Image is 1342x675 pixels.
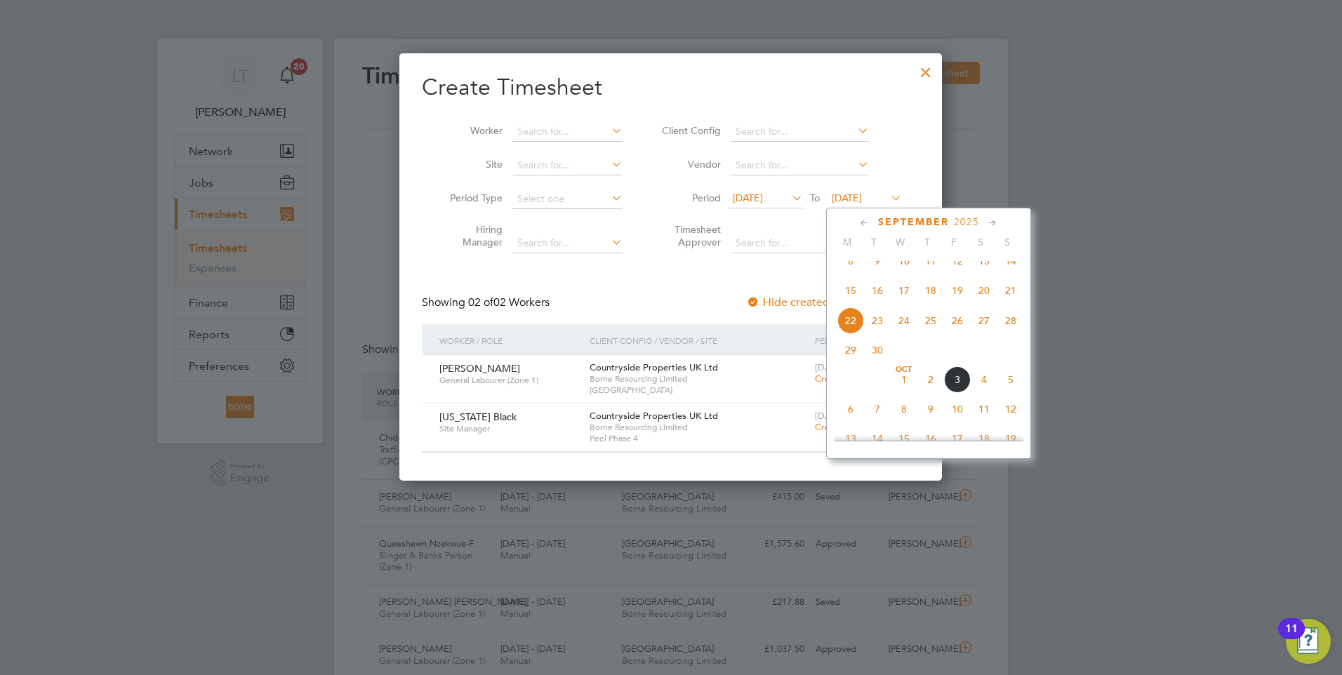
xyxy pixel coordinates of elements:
span: 3 [944,366,971,393]
span: Peel Phase 4 [590,433,808,444]
span: [GEOGRAPHIC_DATA] [590,385,808,396]
span: 27 [971,307,997,334]
span: 11 [971,396,997,422]
span: 14 [997,248,1024,274]
span: To [806,189,824,207]
span: Countryside Properties UK Ltd [590,361,718,373]
span: Borne Resourcing Limited [590,422,808,433]
span: 18 [917,277,944,304]
input: Search for... [731,122,869,142]
span: 12 [944,248,971,274]
label: Hiring Manager [439,223,503,248]
label: Vendor [658,158,721,171]
span: [DATE] [733,192,763,204]
span: 6 [837,396,864,422]
span: 13 [971,248,997,274]
label: Hide created timesheets [746,295,889,309]
label: Site [439,158,503,171]
span: Create timesheet [815,421,886,433]
span: [DATE] [832,192,862,204]
span: Create timesheet [815,373,886,385]
span: 2 [917,366,944,393]
div: 11 [1285,629,1298,647]
span: 4 [971,366,997,393]
span: 24 [891,307,917,334]
span: 21 [997,277,1024,304]
span: Countryside Properties UK Ltd [590,410,718,422]
span: 17 [944,425,971,452]
span: 02 of [468,295,493,309]
span: 16 [917,425,944,452]
span: 9 [864,248,891,274]
span: 13 [837,425,864,452]
span: T [914,236,941,248]
span: 5 [997,366,1024,393]
h2: Create Timesheet [422,73,919,102]
span: 22 [837,307,864,334]
span: 02 Workers [468,295,550,309]
span: 28 [997,307,1024,334]
span: 16 [864,277,891,304]
div: Showing [422,295,552,310]
span: 8 [837,248,864,274]
span: 20 [971,277,997,304]
span: 10 [944,396,971,422]
span: 30 [864,337,891,363]
span: 18 [971,425,997,452]
div: Worker / Role [436,324,586,356]
span: 19 [997,425,1024,452]
span: [DATE] - [DATE] [815,410,879,422]
span: Borne Resourcing Limited [590,373,808,385]
span: 15 [837,277,864,304]
label: Timesheet Approver [658,223,721,248]
span: 12 [997,396,1024,422]
span: September [878,216,949,228]
span: 7 [864,396,891,422]
span: W [887,236,914,248]
span: 26 [944,307,971,334]
span: 9 [917,396,944,422]
span: 23 [864,307,891,334]
input: Search for... [731,156,869,175]
div: Period [811,324,905,356]
span: 8 [891,396,917,422]
span: 10 [891,248,917,274]
input: Select one [512,189,623,209]
button: Open Resource Center, 11 new notifications [1286,619,1331,664]
label: Period [658,192,721,204]
span: 14 [864,425,891,452]
span: F [941,236,967,248]
span: Site Manager [439,423,579,434]
span: 19 [944,277,971,304]
span: 29 [837,337,864,363]
span: M [834,236,861,248]
label: Worker [439,124,503,137]
span: General Labourer (Zone 1) [439,375,579,386]
span: 25 [917,307,944,334]
span: T [861,236,887,248]
span: S [994,236,1021,248]
span: [PERSON_NAME] [439,362,520,375]
span: 2025 [954,216,979,228]
span: 17 [891,277,917,304]
span: 1 [891,366,917,393]
label: Client Config [658,124,721,137]
span: S [967,236,994,248]
input: Search for... [512,156,623,175]
span: 11 [917,248,944,274]
label: Period Type [439,192,503,204]
span: Oct [891,366,917,373]
div: Client Config / Vendor / Site [586,324,811,356]
span: [DATE] - [DATE] [815,361,879,373]
span: 15 [891,425,917,452]
input: Search for... [512,234,623,253]
input: Search for... [512,122,623,142]
input: Search for... [731,234,869,253]
span: [US_STATE] Black [439,410,517,423]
